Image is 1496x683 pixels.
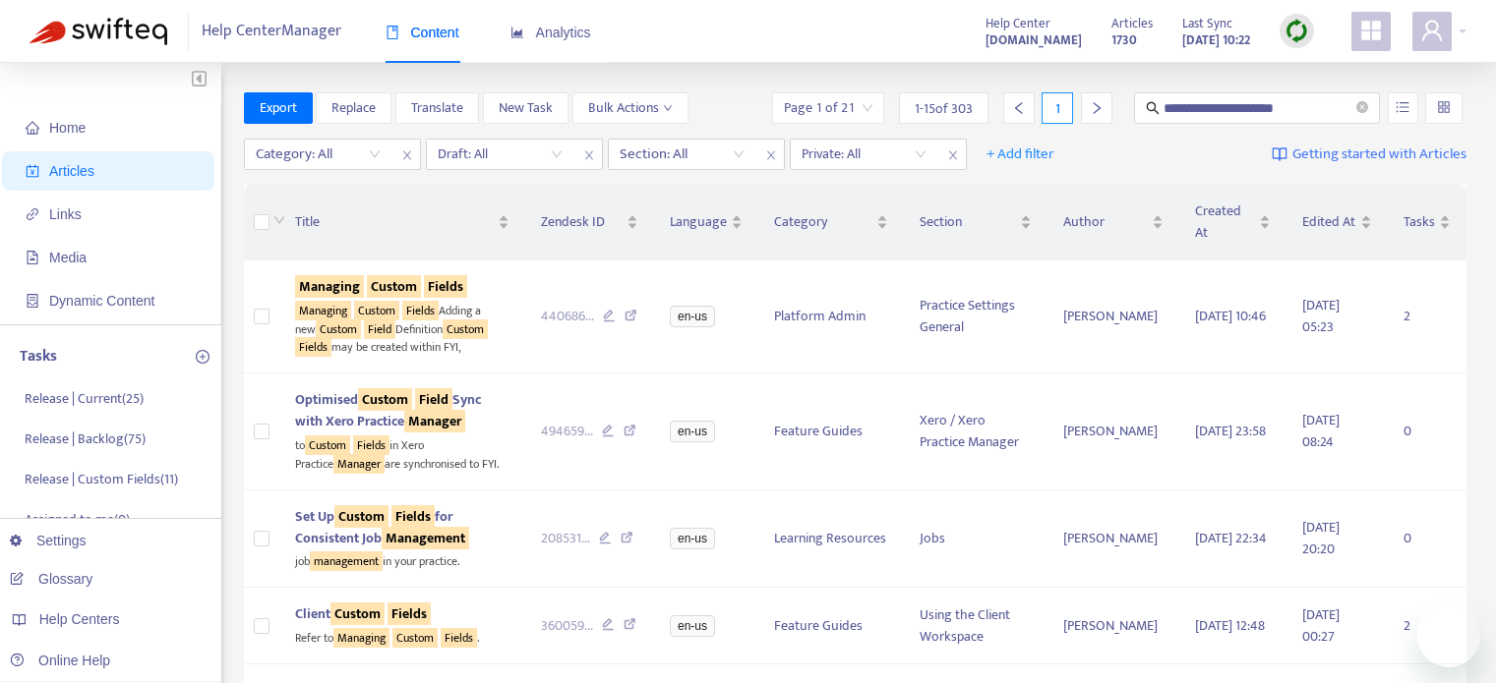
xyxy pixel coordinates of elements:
[1047,185,1179,260] th: Author
[26,294,39,308] span: container
[588,97,673,119] span: Bulk Actions
[670,306,715,327] span: en-us
[670,528,715,549] span: en-us
[25,428,146,449] p: Release | Backlog ( 75 )
[30,18,167,45] img: Swifteq
[510,25,591,40] span: Analytics
[273,214,285,226] span: down
[1388,185,1466,260] th: Tasks
[1179,185,1287,260] th: Created At
[49,163,94,179] span: Articles
[1388,260,1466,373] td: 2
[394,143,420,167] span: close
[1182,29,1250,51] strong: [DATE] 10:22
[758,490,904,589] td: Learning Resources
[758,185,904,260] th: Category
[364,319,395,339] sqkw: Field
[940,143,966,167] span: close
[10,533,87,548] a: Settings
[295,602,431,625] span: Client
[395,92,479,124] button: Translate
[904,490,1047,589] td: Jobs
[1090,101,1104,115] span: right
[986,29,1082,51] strong: [DOMAIN_NAME]
[758,143,784,167] span: close
[386,26,399,39] span: book
[391,505,435,528] sqkw: Fields
[358,388,412,411] sqkw: Custom
[986,28,1082,51] a: [DOMAIN_NAME]
[1302,516,1340,560] span: [DATE] 20:20
[1146,101,1160,115] span: search
[1272,139,1466,170] a: Getting started with Articles
[402,301,439,320] sqkw: Fields
[499,97,553,119] span: New Task
[1111,13,1153,34] span: Articles
[295,298,510,357] div: Adding a new Definition may be created within FYI,
[541,421,593,442] span: 494659 ...
[316,319,361,339] sqkw: Custom
[1359,19,1383,42] span: appstore
[295,275,364,298] sqkw: Managing
[920,211,1016,233] span: Section
[670,211,727,233] span: Language
[26,207,39,221] span: link
[987,142,1054,166] span: + Add filter
[1302,294,1340,338] span: [DATE] 05:23
[279,185,526,260] th: Title
[1396,100,1409,114] span: unordered-list
[654,185,758,260] th: Language
[295,388,481,432] span: Optimised Sync with Xero Practice
[972,139,1069,170] button: + Add filter
[295,505,469,549] span: Set Up for Consistent Job
[26,251,39,264] span: file-image
[1195,420,1266,442] span: [DATE] 23:58
[1012,101,1026,115] span: left
[386,25,459,40] span: Content
[260,97,297,119] span: Export
[26,121,39,135] span: home
[1182,13,1232,34] span: Last Sync
[415,388,452,411] sqkw: Field
[986,13,1050,34] span: Help Center
[49,250,87,265] span: Media
[1042,92,1073,124] div: 1
[25,469,178,489] p: Release | Custom Fields ( 11 )
[1302,603,1340,648] span: [DATE] 00:27
[295,625,510,648] div: Refer to .
[443,319,488,339] sqkw: Custom
[1195,527,1267,549] span: [DATE] 22:34
[1047,490,1179,589] td: [PERSON_NAME]
[424,275,467,298] sqkw: Fields
[316,92,391,124] button: Replace
[1063,211,1148,233] span: Author
[663,103,673,113] span: down
[1417,604,1480,667] iframe: Button to launch messaging window
[354,301,399,320] sqkw: Custom
[404,410,465,432] sqkw: Manager
[1047,373,1179,489] td: [PERSON_NAME]
[904,185,1047,260] th: Section
[10,571,92,587] a: Glossary
[295,211,495,233] span: Title
[202,13,341,50] span: Help Center Manager
[541,306,594,327] span: 440686 ...
[1388,588,1466,664] td: 2
[1195,305,1266,327] span: [DATE] 10:46
[1047,260,1179,373] td: [PERSON_NAME]
[333,628,389,648] sqkw: Managing
[295,337,331,357] sqkw: Fields
[576,143,602,167] span: close
[244,92,313,124] button: Export
[1285,19,1309,43] img: sync.dc5367851b00ba804db3.png
[295,549,510,572] div: job in your practice.
[382,527,469,549] sqkw: Management
[525,185,654,260] th: Zendesk ID
[39,611,120,627] span: Help Centers
[1356,101,1368,113] span: close-circle
[441,628,477,648] sqkw: Fields
[1195,200,1255,244] span: Created At
[1420,19,1444,42] span: user
[541,615,593,637] span: 360059 ...
[20,345,57,369] p: Tasks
